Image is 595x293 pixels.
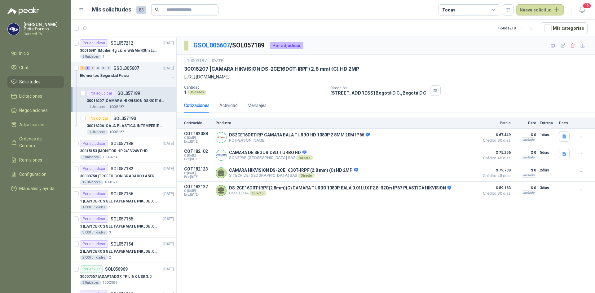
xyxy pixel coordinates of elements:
[248,102,267,109] div: Mensajes
[80,39,108,47] div: Por adjudicar
[514,131,536,139] p: $ 0
[80,155,101,160] div: 6 Unidades
[19,185,55,192] span: Manuales y ayuda
[80,224,157,229] p: 3 | LAPICEROS GEL PAPERMATE INKJOE ,07 1 LOGO 1 TINTA
[216,121,476,125] p: Producto
[522,137,536,142] div: Incluido
[163,266,174,272] p: [DATE]
[103,155,117,160] p: 10003234
[80,255,108,260] div: 2.000 Unidades
[184,140,212,144] span: Exp: [DATE]
[480,139,511,142] span: Crédito 30 días
[184,166,212,171] p: COT182123
[184,193,212,197] span: Exp: [DATE]
[71,137,176,162] a: Por adjudicarSOL057188[DATE] 30015153 |MONITOR HP 24" V24V FHD6 Unidades10003234
[80,230,108,235] div: 3.000 Unidades
[87,90,115,97] div: Por adjudicar
[103,54,104,59] p: 1
[480,131,511,139] span: $ 67.449
[7,47,64,59] a: Inicio
[250,191,266,196] div: Directo
[80,198,157,204] p: 1 | LAPICEROS GEL PAPERMATE INKJOE ,07 1 LOGO 1 TINTA
[111,166,133,171] p: SOL057182
[85,66,90,70] div: 1
[229,191,451,196] p: CMX LTDA
[7,76,64,88] a: Solicitudes
[229,173,358,178] p: SITECH DE [GEOGRAPHIC_DATA] SAS
[514,166,536,174] p: $ 0
[80,215,108,223] div: Por adjudicar
[514,121,536,125] p: Flete
[559,121,571,125] p: Docs
[583,3,591,9] span: 19
[19,121,44,128] span: Adjudicación
[117,91,140,95] p: SOL057189
[163,40,174,46] p: [DATE]
[19,93,42,100] span: Licitaciones
[184,149,212,154] p: COT182102
[514,149,536,156] p: $ 0
[270,42,303,49] div: Por adjudicar
[80,54,101,59] div: 5 Unidades
[216,132,226,143] img: Company Logo
[498,23,536,33] div: 1 - 50 de 218
[163,216,174,222] p: [DATE]
[184,73,588,80] p: [URL][DOMAIN_NAME]
[104,180,119,185] p: 10003213
[80,48,157,54] p: 30015981 | Moden 4g Libre Wifi Mw43tm Lte Router Móvil Internet 5ghz ALCATEL DESBLOQUEADO
[103,280,117,285] p: 10003083
[106,66,111,70] div: 0
[80,265,103,273] div: Por enviar
[184,158,212,161] span: Exp: [DATE]
[7,90,64,102] a: Licitaciones
[193,41,265,50] p: / SOL057189
[136,6,146,14] span: 83
[187,90,206,95] div: Unidades
[216,150,226,160] img: Company Logo
[109,230,111,235] p: 3
[184,121,212,125] p: Cotización
[87,98,164,104] p: 30016207 | CAMARA HIKVISION DS-2CE16D0T-IRPF (2.8 mm) (C) HD 2MP
[229,132,370,138] p: DS2CE16D0TIRP CAMARA BALA TURBO HD 1080P 2 8MM 20M IP66
[163,141,174,147] p: [DATE]
[229,168,358,173] p: CAMARA HIKVISION DS-2CE16D0T-IRPF (2.8 mm) (C) HD 2MP
[184,184,212,189] p: COT182127
[80,73,129,79] p: Elementos Seguridad Fisica
[87,115,111,122] div: Por cotizar
[7,104,64,116] a: Negociaciones
[109,205,111,210] p: 1
[113,116,136,121] p: SOL057190
[113,66,139,70] p: GSOL005607
[80,180,103,185] div: 15 Unidades
[480,121,511,125] p: Precio
[71,213,176,238] a: Por adjudicarSOL057155[DATE] 3 |LAPICEROS GEL PAPERMATE INKJOE ,07 1 LOGO 1 TINTA3.000 Unidades3
[71,162,176,188] a: Por adjudicarSOL057182[DATE] 30003758 |TROFEO CON GRABADO LÁSER15 Unidades10003213
[80,165,108,172] div: Por adjudicar
[71,263,176,288] a: Por enviarSOL056969[DATE] 30007557 |ADAPTADOR TP LINK USB 3.0 A RJ45 1GB WINDOWS3 Unidades10003083
[19,107,48,114] span: Negociaciones
[212,58,224,64] p: [DATE]
[105,267,128,271] p: SOL056969
[19,64,29,71] span: Chat
[480,192,511,195] span: Crédito 30 días
[111,217,133,221] p: SOL057155
[71,188,176,213] a: Por adjudicarSOL057156[DATE] 1 |LAPICEROS GEL PAPERMATE INKJOE ,07 1 LOGO 1 TINTA1.000 Unidades1
[7,168,64,180] a: Configuración
[184,171,212,175] span: C: [DATE]
[80,249,157,255] p: 2 | LAPICEROS GEL PAPERMATE INKJOE ,07 1 LOGO 1 TINTA
[87,104,108,109] div: 1 Unidades
[330,90,428,95] p: [STREET_ADDRESS] Bogotá D.C. , Bogotá D.C.
[7,62,64,73] a: Chat
[80,173,155,179] p: 30003758 | TROFEO CON GRABADO LÁSER
[111,192,133,196] p: SOL057156
[7,133,64,152] a: Órdenes de Compra
[80,240,108,248] div: Por adjudicar
[184,175,212,179] span: Exp: [DATE]
[184,90,186,95] p: 1
[184,85,325,90] p: Cantidad
[90,66,95,70] div: 0
[19,171,46,178] span: Configuración
[184,57,209,64] div: 10003187
[80,190,108,198] div: Por adjudicar
[541,22,588,34] button: Mís categorías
